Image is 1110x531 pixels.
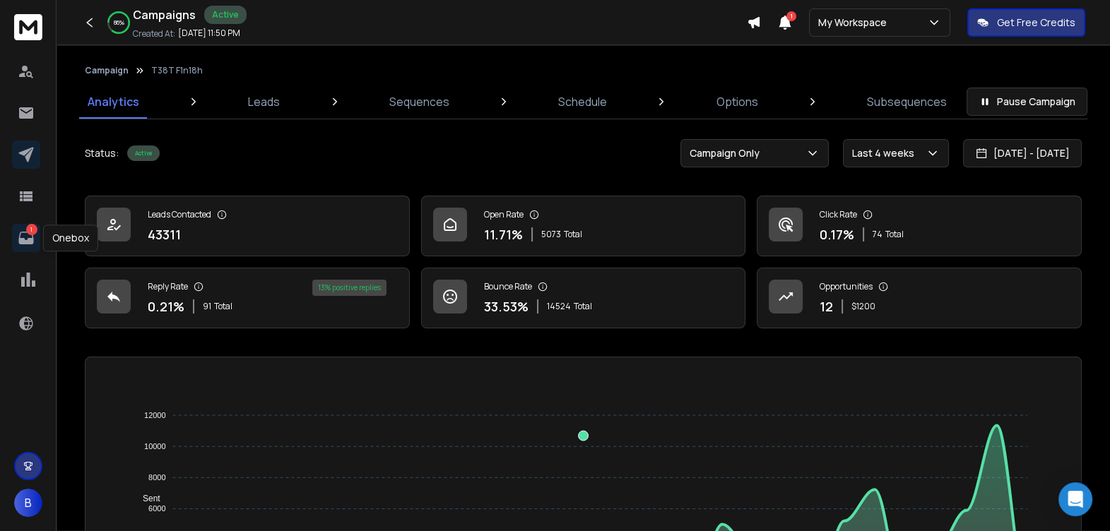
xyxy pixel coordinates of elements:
[214,301,232,312] span: Total
[14,489,42,517] button: B
[484,281,532,292] p: Bounce Rate
[203,301,211,312] span: 91
[151,65,203,76] p: T38T F1n18h
[421,268,746,328] a: Bounce Rate33.53%14524Total
[818,16,892,30] p: My Workspace
[240,85,288,119] a: Leads
[1058,482,1092,516] div: Open Intercom Messenger
[148,209,211,220] p: Leads Contacted
[148,504,165,513] tspan: 6000
[127,145,160,161] div: Active
[484,297,529,316] p: 33.53 %
[148,473,165,482] tspan: 8000
[26,224,37,235] p: 1
[148,281,188,292] p: Reply Rate
[867,93,947,110] p: Subsequences
[558,93,607,110] p: Schedule
[967,88,1087,116] button: Pause Campaign
[421,196,746,256] a: Open Rate11.71%5073Total
[148,297,184,316] p: 0.21 %
[132,494,160,503] span: Sent
[547,301,571,312] span: 14524
[178,28,240,39] p: [DATE] 11:50 PM
[88,93,139,110] p: Analytics
[820,281,873,292] p: Opportunities
[963,139,1082,167] button: [DATE] - [DATE]
[248,93,280,110] p: Leads
[757,268,1082,328] a: Opportunities12$1200
[786,11,796,21] span: 1
[967,8,1085,37] button: Get Free Credits
[133,28,175,40] p: Created At:
[85,146,119,160] p: Status:
[389,93,449,110] p: Sequences
[484,225,523,244] p: 11.71 %
[85,65,129,76] button: Campaign
[820,225,854,244] p: 0.17 %
[708,85,767,119] a: Options
[144,411,166,419] tspan: 12000
[312,280,386,296] div: 13 % positive replies
[858,85,955,119] a: Subsequences
[690,146,765,160] p: Campaign Only
[757,196,1082,256] a: Click Rate0.17%74Total
[85,196,410,256] a: Leads Contacted43311
[144,442,166,451] tspan: 10000
[114,18,124,27] p: 86 %
[541,229,561,240] span: 5073
[820,209,857,220] p: Click Rate
[85,268,410,328] a: Reply Rate0.21%91Total13% positive replies
[820,297,833,316] p: 12
[133,6,196,23] h1: Campaigns
[574,301,592,312] span: Total
[550,85,615,119] a: Schedule
[148,225,181,244] p: 43311
[716,93,758,110] p: Options
[43,225,98,251] div: Onebox
[12,224,40,252] a: 1
[851,301,875,312] p: $ 1200
[204,6,247,24] div: Active
[564,229,582,240] span: Total
[997,16,1075,30] p: Get Free Credits
[852,146,920,160] p: Last 4 weeks
[79,85,148,119] a: Analytics
[885,229,904,240] span: Total
[873,229,882,240] span: 74
[484,209,524,220] p: Open Rate
[381,85,458,119] a: Sequences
